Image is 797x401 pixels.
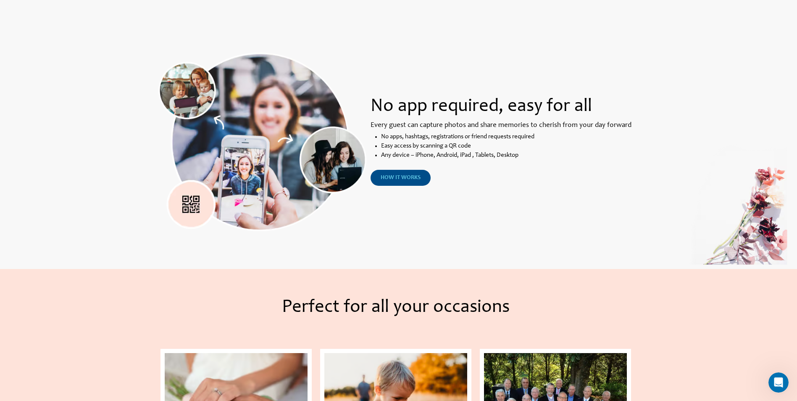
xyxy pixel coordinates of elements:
[371,170,431,186] a: how it works
[381,151,633,160] li: Any device – iPhone, Android, iPad , Tablets
[381,132,633,142] li: No apps, hashtags, registrations or friend requests required
[494,152,518,158] span: , Desktop
[371,122,633,129] label: Every guest can capture photos and share memories to cherish from your day forward
[676,132,788,265] img: easy_for_all_bg | Live Photo Slideshow for Events | Create Free Events Album for Any Occasion
[158,53,366,231] img: easy_for_all | Live Photo Slideshow for Events | Create Free Events Album for Any Occasion
[381,175,421,181] span: how it works
[768,372,789,393] iframe: Intercom live chat
[371,98,592,116] span: No app required, easy for all
[381,142,633,151] li: Easy access by scanning a QR code
[124,296,668,319] h2: Perfect for all your occasions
